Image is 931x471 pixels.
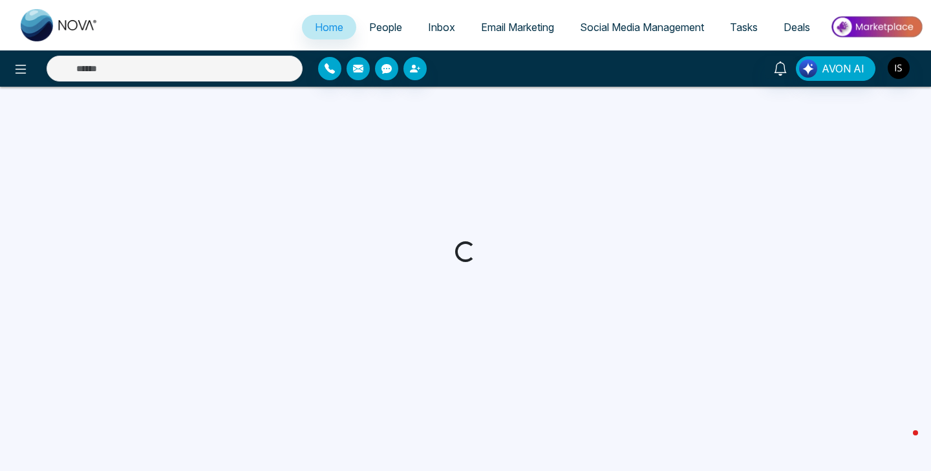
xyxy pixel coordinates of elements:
a: Social Media Management [567,15,717,39]
iframe: Intercom live chat [887,427,918,458]
span: Deals [784,21,810,34]
span: Social Media Management [580,21,704,34]
span: AVON AI [822,61,864,76]
span: Email Marketing [481,21,554,34]
img: User Avatar [888,57,910,79]
button: AVON AI [796,56,875,81]
img: Market-place.gif [829,12,923,41]
a: Inbox [415,15,468,39]
span: Home [315,21,343,34]
img: Nova CRM Logo [21,9,98,41]
span: People [369,21,402,34]
a: Deals [771,15,823,39]
a: People [356,15,415,39]
span: Tasks [730,21,758,34]
span: Inbox [428,21,455,34]
a: Tasks [717,15,771,39]
a: Home [302,15,356,39]
a: Email Marketing [468,15,567,39]
img: Lead Flow [799,60,817,78]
